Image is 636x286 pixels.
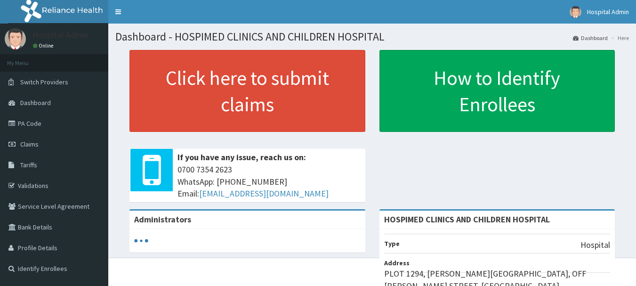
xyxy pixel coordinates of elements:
span: Dashboard [20,98,51,107]
a: How to Identify Enrollees [379,50,615,132]
strong: HOSPIMED CLINICS AND CHILDREN HOSPITAL [384,214,550,225]
b: If you have any issue, reach us on: [177,152,306,163]
b: Administrators [134,214,191,225]
li: Here [609,34,629,42]
svg: audio-loading [134,234,148,248]
span: Tariffs [20,161,37,169]
a: Online [33,42,56,49]
p: Hospital Admin [33,31,89,39]
a: Dashboard [573,34,608,42]
p: Hospital [580,239,610,251]
a: [EMAIL_ADDRESS][DOMAIN_NAME] [199,188,329,199]
b: Type [384,239,400,248]
span: Hospital Admin [587,8,629,16]
span: Claims [20,140,39,148]
a: Click here to submit claims [129,50,365,132]
img: User Image [570,6,581,18]
h1: Dashboard - HOSPIMED CLINICS AND CHILDREN HOSPITAL [115,31,629,43]
img: User Image [5,28,26,49]
span: 0700 7354 2623 WhatsApp: [PHONE_NUMBER] Email: [177,163,361,200]
b: Address [384,259,410,267]
span: Switch Providers [20,78,68,86]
